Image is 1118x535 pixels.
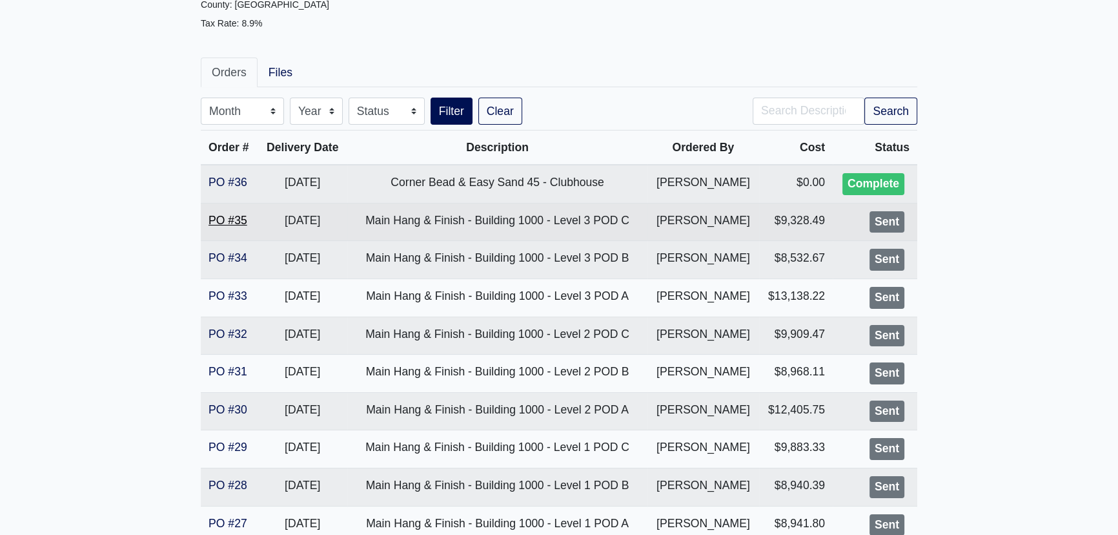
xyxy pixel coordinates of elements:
input: Search [753,98,864,125]
a: PO #33 [208,289,247,302]
td: [PERSON_NAME] [647,430,758,468]
td: [PERSON_NAME] [647,278,758,317]
td: [DATE] [258,241,347,279]
th: Status [833,131,917,165]
td: $8,940.39 [759,468,833,506]
td: Corner Bead & Easy Sand 45 - Clubhouse [347,165,647,203]
div: Sent [869,287,904,309]
td: [DATE] [258,317,347,355]
div: Sent [869,325,904,347]
td: [DATE] [258,278,347,317]
td: [DATE] [258,392,347,430]
td: [PERSON_NAME] [647,241,758,279]
a: PO #28 [208,479,247,492]
td: $0.00 [759,165,833,203]
div: Sent [869,211,904,233]
a: PO #34 [208,251,247,264]
div: Sent [869,438,904,460]
td: [DATE] [258,165,347,203]
td: $13,138.22 [759,278,833,317]
a: PO #36 [208,176,247,189]
td: Main Hang & Finish - Building 1000 - Level 1 POD B [347,468,647,506]
td: [PERSON_NAME] [647,317,758,355]
a: PO #27 [208,517,247,530]
div: Sent [869,401,904,423]
td: [DATE] [258,468,347,506]
a: PO #32 [208,328,247,341]
a: Files [258,58,303,87]
div: Sent [869,362,904,384]
td: $12,405.75 [759,392,833,430]
a: PO #35 [208,214,247,227]
th: Delivery Date [258,131,347,165]
td: Main Hang & Finish - Building 1000 - Level 2 POD C [347,317,647,355]
td: [PERSON_NAME] [647,165,758,203]
a: PO #29 [208,441,247,454]
td: [DATE] [258,430,347,468]
div: Complete [842,173,904,195]
div: Sent [869,249,904,271]
button: Filter [431,98,473,125]
td: [DATE] [258,355,347,393]
td: [PERSON_NAME] [647,203,758,241]
td: Main Hang & Finish - Building 1000 - Level 2 POD A [347,392,647,430]
td: $8,532.67 [759,241,833,279]
a: PO #31 [208,365,247,378]
th: Order # [201,131,258,165]
td: [PERSON_NAME] [647,355,758,393]
td: [DATE] [258,203,347,241]
td: Main Hang & Finish - Building 1000 - Level 2 POD B [347,355,647,393]
th: Description [347,131,647,165]
a: PO #30 [208,403,247,416]
td: $9,328.49 [759,203,833,241]
td: [PERSON_NAME] [647,392,758,430]
td: Main Hang & Finish - Building 1000 - Level 3 POD A [347,278,647,317]
td: $8,968.11 [759,355,833,393]
small: Tax Rate: 8.9% [201,18,262,28]
td: Main Hang & Finish - Building 1000 - Level 3 POD B [347,241,647,279]
a: Orders [201,58,258,87]
td: Main Hang & Finish - Building 1000 - Level 1 POD C [347,430,647,468]
td: [PERSON_NAME] [647,468,758,506]
td: Main Hang & Finish - Building 1000 - Level 3 POD C [347,203,647,241]
td: $9,909.47 [759,317,833,355]
th: Cost [759,131,833,165]
div: Sent [869,476,904,498]
a: Clear [478,98,522,125]
th: Ordered By [647,131,758,165]
td: $9,883.33 [759,430,833,468]
button: Search [864,98,917,125]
